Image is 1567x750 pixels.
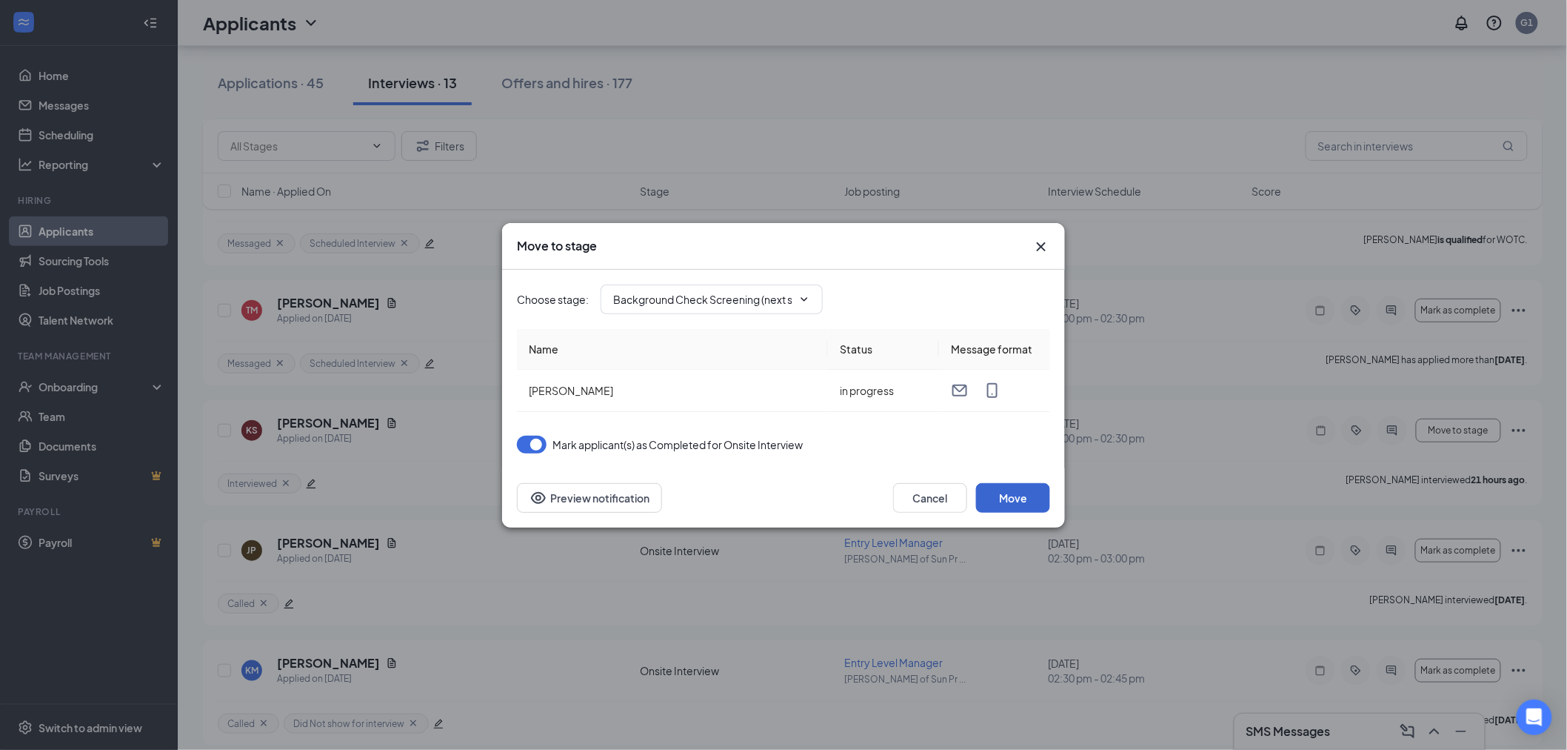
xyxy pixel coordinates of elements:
button: Cancel [893,483,967,513]
svg: MobileSms [983,382,1001,399]
span: Choose stage : [517,291,589,308]
h3: Move to stage [517,238,597,254]
span: Mark applicant(s) as Completed for Onsite Interview [552,436,803,454]
th: Status [828,329,939,370]
svg: ChevronDown [798,293,810,305]
button: Preview notificationEye [517,483,662,513]
span: [PERSON_NAME] [529,384,613,397]
svg: Email [951,382,969,399]
svg: Eye [529,489,547,507]
button: Move [976,483,1050,513]
svg: Cross [1032,238,1050,256]
th: Name [517,329,828,370]
button: Close [1032,238,1050,256]
th: Message format [939,329,1050,370]
td: in progress [828,370,939,412]
div: Open Intercom Messenger [1517,700,1552,735]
